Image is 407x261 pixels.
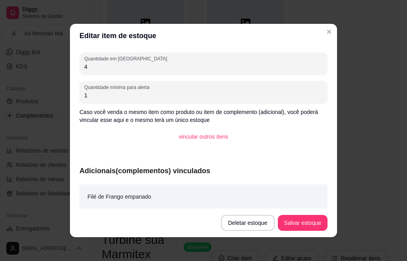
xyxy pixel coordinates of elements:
[87,192,151,201] article: Filé de Frango empanado
[70,24,337,48] header: Editar item de estoque
[84,63,323,71] input: Quantidade em estoque
[172,129,235,145] button: vincular outros itens
[323,25,335,38] button: Close
[278,215,328,231] button: Salvar estoque
[84,84,152,91] label: Quantidade mínima para alerta
[79,165,328,176] article: Adicionais(complementos) vinculados
[84,55,170,62] label: Quantidade em [GEOGRAPHIC_DATA]
[79,108,328,124] p: Caso você venda o mesmo item como produto ou item de complemento (adicional), você poderá vincula...
[221,215,275,231] button: Deletar estoque
[84,91,323,99] input: Quantidade mínima para alerta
